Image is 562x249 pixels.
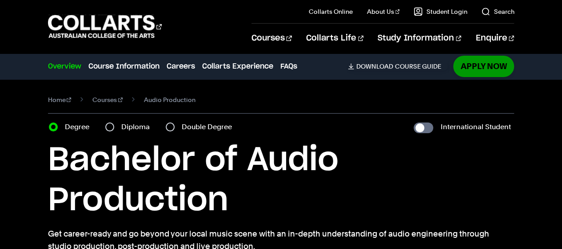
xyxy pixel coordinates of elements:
a: Apply Now [453,56,514,77]
a: Collarts Life [306,24,363,53]
span: Download [356,62,393,70]
a: Courses [92,94,123,106]
h1: Bachelor of Audio Production [48,140,514,220]
a: Student Login [414,7,467,16]
label: Degree [65,121,95,133]
a: Search [481,7,514,16]
a: FAQs [280,61,297,72]
a: About Us [367,7,400,16]
a: Careers [167,61,195,72]
label: Double Degree [182,121,237,133]
label: Diploma [121,121,155,133]
a: Collarts Experience [202,61,273,72]
a: DownloadCourse Guide [348,62,448,70]
a: Enquire [475,24,514,53]
a: Overview [48,61,81,72]
a: Home [48,94,72,106]
a: Courses [251,24,292,53]
a: Course Information [88,61,159,72]
a: Study Information [378,24,461,53]
span: Audio Production [144,94,195,106]
label: International Student [440,121,510,133]
div: Go to homepage [48,14,162,39]
a: Collarts Online [309,7,353,16]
